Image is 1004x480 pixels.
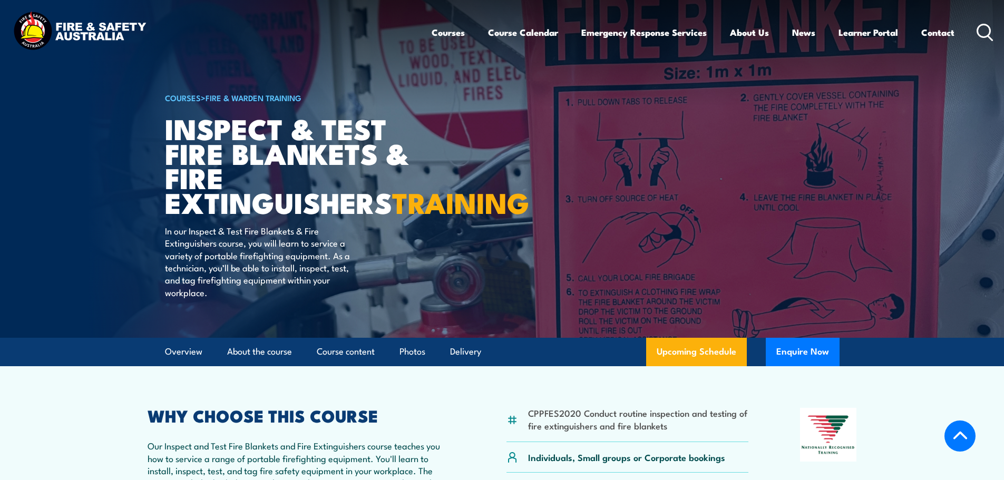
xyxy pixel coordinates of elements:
[766,338,840,366] button: Enquire Now
[148,408,455,423] h2: WHY CHOOSE THIS COURSE
[165,92,201,103] a: COURSES
[528,407,749,432] li: CPPFES2020 Conduct routine inspection and testing of fire extinguishers and fire blankets
[800,408,857,462] img: Nationally Recognised Training logo.
[432,18,465,46] a: Courses
[581,18,707,46] a: Emergency Response Services
[206,92,301,103] a: Fire & Warden Training
[165,224,357,298] p: In our Inspect & Test Fire Blankets & Fire Extinguishers course, you will learn to service a vari...
[165,116,425,214] h1: Inspect & Test Fire Blankets & Fire Extinguishers
[165,338,202,366] a: Overview
[227,338,292,366] a: About the course
[730,18,769,46] a: About Us
[646,338,747,366] a: Upcoming Schedule
[839,18,898,46] a: Learner Portal
[450,338,481,366] a: Delivery
[792,18,815,46] a: News
[921,18,954,46] a: Contact
[528,451,725,463] p: Individuals, Small groups or Corporate bookings
[165,91,425,104] h6: >
[392,180,529,223] strong: TRAINING
[399,338,425,366] a: Photos
[488,18,558,46] a: Course Calendar
[317,338,375,366] a: Course content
